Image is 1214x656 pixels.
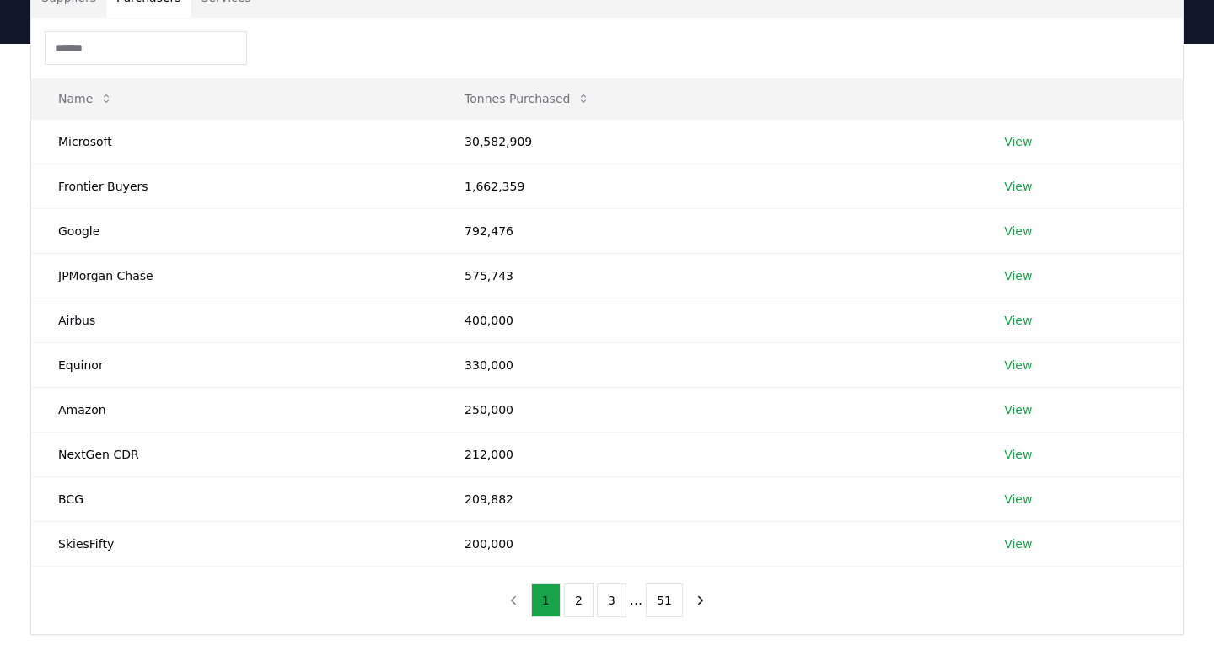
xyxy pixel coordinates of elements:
[31,208,438,253] td: Google
[1004,267,1032,284] a: View
[438,298,977,342] td: 400,000
[646,583,683,617] button: 51
[31,119,438,164] td: Microsoft
[31,521,438,566] td: SkiesFifty
[31,476,438,521] td: BCG
[438,387,977,432] td: 250,000
[438,476,977,521] td: 209,882
[564,583,594,617] button: 2
[438,521,977,566] td: 200,000
[597,583,626,617] button: 3
[1004,223,1032,239] a: View
[31,342,438,387] td: Equinor
[31,164,438,208] td: Frontier Buyers
[45,82,126,116] button: Name
[531,583,561,617] button: 1
[1004,446,1032,463] a: View
[1004,133,1032,150] a: View
[31,253,438,298] td: JPMorgan Chase
[1004,357,1032,374] a: View
[438,164,977,208] td: 1,662,359
[438,208,977,253] td: 792,476
[31,432,438,476] td: NextGen CDR
[1004,178,1032,195] a: View
[1004,401,1032,418] a: View
[686,583,715,617] button: next page
[451,82,604,116] button: Tonnes Purchased
[1004,312,1032,329] a: View
[438,342,977,387] td: 330,000
[1004,535,1032,552] a: View
[31,298,438,342] td: Airbus
[1004,491,1032,508] a: View
[438,253,977,298] td: 575,743
[438,432,977,476] td: 212,000
[630,590,642,610] li: ...
[31,387,438,432] td: Amazon
[438,119,977,164] td: 30,582,909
